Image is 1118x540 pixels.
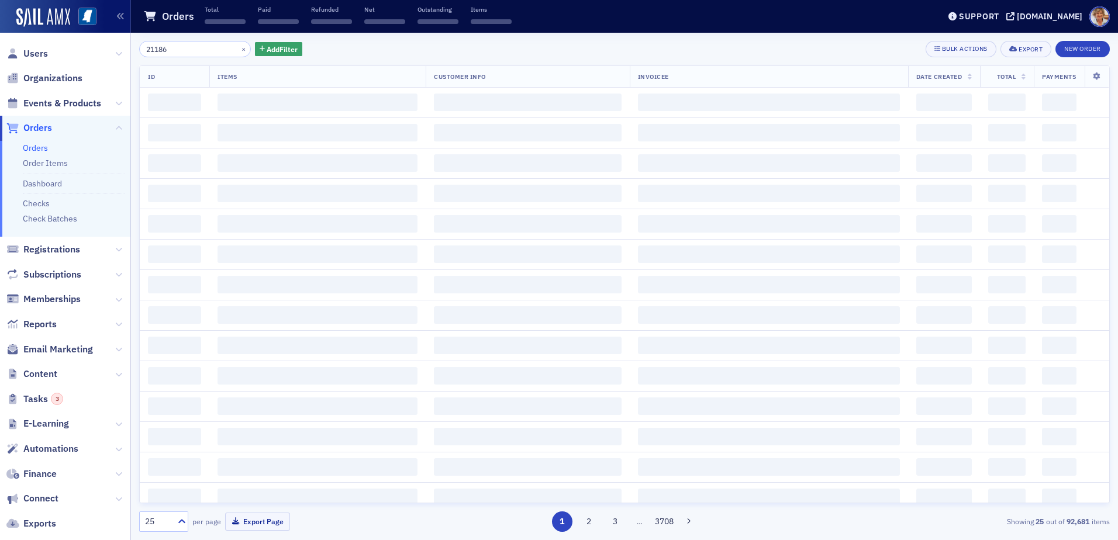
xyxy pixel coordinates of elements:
span: ‌ [988,185,1026,202]
span: ‌ [434,276,621,293]
span: Orders [23,122,52,134]
a: Tasks3 [6,393,63,406]
span: ‌ [1042,489,1076,506]
span: Registrations [23,243,80,256]
span: ‌ [638,337,900,354]
span: ‌ [638,154,900,172]
span: ‌ [434,185,621,202]
span: ‌ [148,428,201,445]
span: ‌ [916,124,972,141]
span: ‌ [988,428,1026,445]
span: ‌ [218,458,417,476]
label: per page [192,516,221,527]
span: … [632,516,648,527]
a: Exports [6,517,56,530]
a: Subscriptions [6,268,81,281]
h1: Orders [162,9,194,23]
div: 25 [145,515,171,528]
span: ‌ [988,458,1026,476]
a: Users [6,47,48,60]
strong: 25 [1034,516,1046,527]
span: ‌ [434,397,621,415]
input: Search… [139,41,251,57]
a: New Order [1055,43,1110,53]
a: Organizations [6,72,82,85]
a: Registrations [6,243,80,256]
span: ‌ [148,276,201,293]
a: Orders [6,122,52,134]
span: ‌ [1042,215,1076,233]
span: ‌ [1042,154,1076,172]
span: Add Filter [267,44,298,54]
img: SailAMX [16,8,70,27]
span: ‌ [638,306,900,324]
span: ‌ [638,215,900,233]
a: Check Batches [23,213,77,224]
span: ‌ [988,489,1026,506]
span: ‌ [1042,337,1076,354]
p: Total [205,5,246,13]
span: Memberships [23,293,81,306]
span: Email Marketing [23,343,93,356]
span: ‌ [148,489,201,506]
span: ‌ [916,306,972,324]
span: ‌ [148,397,201,415]
div: Bulk Actions [942,46,988,52]
button: × [239,43,249,54]
a: Reports [6,318,57,331]
span: Automations [23,442,78,455]
span: ‌ [434,337,621,354]
span: ‌ [434,367,621,385]
button: [DOMAIN_NAME] [1006,12,1086,20]
span: ‌ [218,245,417,263]
span: Profile [1089,6,1110,27]
a: Email Marketing [6,343,93,356]
div: Showing out of items [795,516,1110,527]
span: ‌ [916,367,972,385]
span: ‌ [916,245,972,263]
a: Orders [23,143,48,153]
span: ‌ [988,397,1026,415]
button: Export Page [225,513,290,531]
button: Export [1000,41,1051,57]
span: ‌ [1042,306,1076,324]
span: ‌ [1042,458,1076,476]
span: ‌ [988,245,1026,263]
span: E-Learning [23,417,69,430]
span: ‌ [638,397,900,415]
span: ‌ [916,94,972,111]
span: ‌ [434,94,621,111]
span: ‌ [218,367,417,385]
span: Total [997,72,1016,81]
a: E-Learning [6,417,69,430]
div: Support [959,11,999,22]
div: Export [1019,46,1043,53]
span: ‌ [638,124,900,141]
span: ‌ [988,276,1026,293]
span: ‌ [916,337,972,354]
span: ‌ [218,397,417,415]
a: Memberships [6,293,81,306]
span: ‌ [916,276,972,293]
span: Finance [23,468,57,480]
span: ‌ [434,154,621,172]
button: Bulk Actions [926,41,996,57]
button: New Order [1055,41,1110,57]
span: Reports [23,318,57,331]
span: ‌ [434,215,621,233]
span: ‌ [916,215,972,233]
div: 3 [51,393,63,405]
span: ‌ [364,19,405,24]
strong: 92,681 [1065,516,1092,527]
span: ‌ [1042,276,1076,293]
span: Payments [1042,72,1076,81]
span: ‌ [916,154,972,172]
a: Content [6,368,57,380]
span: ‌ [988,337,1026,354]
span: Events & Products [23,97,101,110]
span: ‌ [311,19,352,24]
span: Organizations [23,72,82,85]
span: ‌ [148,337,201,354]
p: Paid [258,5,299,13]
